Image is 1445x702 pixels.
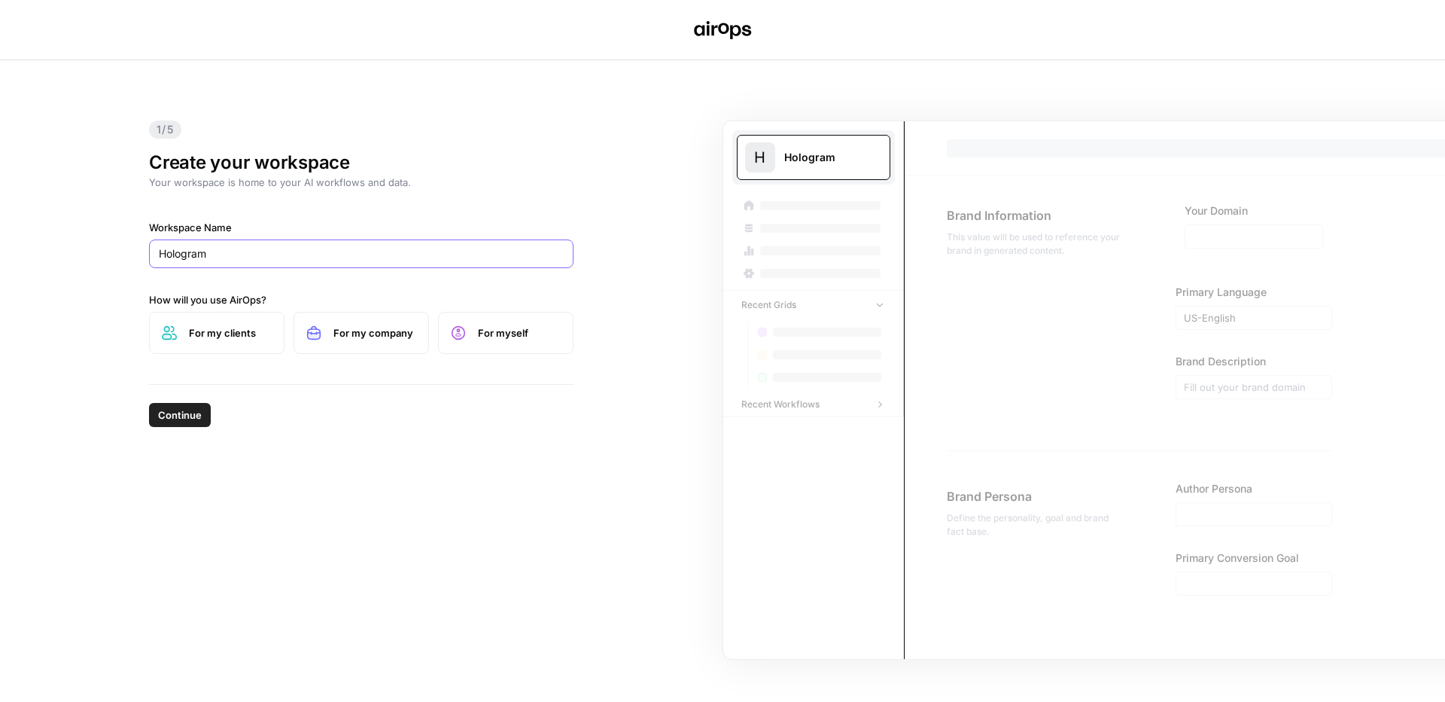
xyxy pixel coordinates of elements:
span: Continue [158,407,202,423]
span: For myself [478,325,561,340]
h1: Create your workspace [149,151,573,175]
label: How will you use AirOps? [149,292,573,307]
span: 1/5 [149,121,181,139]
button: Continue [149,403,211,427]
p: Your workspace is home to your AI workflows and data. [149,175,573,190]
span: For my company [333,325,416,340]
label: Workspace Name [149,220,573,235]
input: SpaceOps [159,246,564,261]
span: H [754,147,765,168]
span: For my clients [189,325,272,340]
